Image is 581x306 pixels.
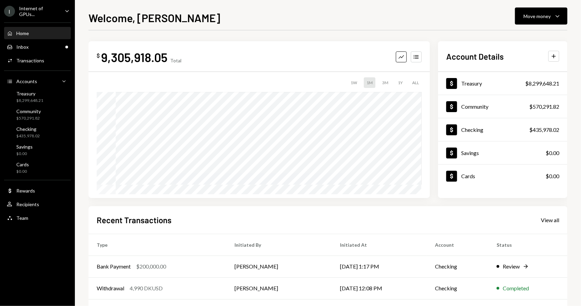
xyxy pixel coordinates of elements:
[16,151,33,157] div: $0.00
[541,217,559,224] div: View all
[4,212,71,224] a: Team
[461,80,482,87] div: Treasury
[332,234,427,256] th: Initiated At
[226,256,332,277] td: [PERSON_NAME]
[4,198,71,210] a: Recipients
[4,106,71,123] a: Community$570,291.82
[529,103,559,111] div: $570,291.82
[16,126,40,132] div: Checking
[427,277,489,299] td: Checking
[4,124,71,140] a: Checking$435,978.02
[503,284,529,292] div: Completed
[523,13,551,20] div: Move money
[97,262,131,271] div: Bank Payment
[515,7,567,25] button: Move money
[395,77,405,88] div: 1Y
[4,142,71,158] a: Savings$0.00
[16,169,29,174] div: $0.00
[503,262,520,271] div: Review
[16,215,28,221] div: Team
[438,141,567,164] a: Savings$0.00
[364,77,375,88] div: 1M
[546,149,559,157] div: $0.00
[541,216,559,224] a: View all
[4,6,15,17] div: I
[4,54,71,66] a: Transactions
[19,5,59,17] div: Internet of GPUs...
[409,77,422,88] div: ALL
[525,79,559,88] div: $8,299,648.21
[136,262,166,271] div: $200,000.00
[380,77,391,88] div: 3M
[130,284,163,292] div: 4,990 DKUSD
[16,44,29,50] div: Inbox
[16,162,29,167] div: Cards
[16,98,43,104] div: $8,299,648.21
[16,91,43,96] div: Treasury
[88,234,226,256] th: Type
[88,11,220,25] h1: Welcome, [PERSON_NAME]
[16,133,40,139] div: $435,978.02
[546,172,559,180] div: $0.00
[97,284,124,292] div: Withdrawal
[438,72,567,95] a: Treasury$8,299,648.21
[16,188,35,194] div: Rewards
[97,214,172,226] h2: Recent Transactions
[4,41,71,53] a: Inbox
[16,108,41,114] div: Community
[438,118,567,141] a: Checking$435,978.02
[4,184,71,197] a: Rewards
[438,165,567,187] a: Cards$0.00
[488,234,567,256] th: Status
[16,116,41,121] div: $570,291.82
[16,201,39,207] div: Recipients
[332,256,427,277] td: [DATE] 1:17 PM
[101,49,167,65] div: 9,305,918.05
[226,234,332,256] th: Initiated By
[16,58,44,63] div: Transactions
[332,277,427,299] td: [DATE] 12:08 PM
[461,126,483,133] div: Checking
[348,77,360,88] div: 1W
[529,126,559,134] div: $435,978.02
[226,277,332,299] td: [PERSON_NAME]
[461,150,479,156] div: Savings
[4,159,71,176] a: Cards$0.00
[4,89,71,105] a: Treasury$8,299,648.21
[16,78,37,84] div: Accounts
[461,173,475,179] div: Cards
[16,30,29,36] div: Home
[461,103,488,110] div: Community
[4,27,71,39] a: Home
[4,75,71,87] a: Accounts
[427,256,489,277] td: Checking
[170,58,181,63] div: Total
[427,234,489,256] th: Account
[97,52,100,59] div: $
[438,95,567,118] a: Community$570,291.82
[446,51,504,62] h2: Account Details
[16,144,33,150] div: Savings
